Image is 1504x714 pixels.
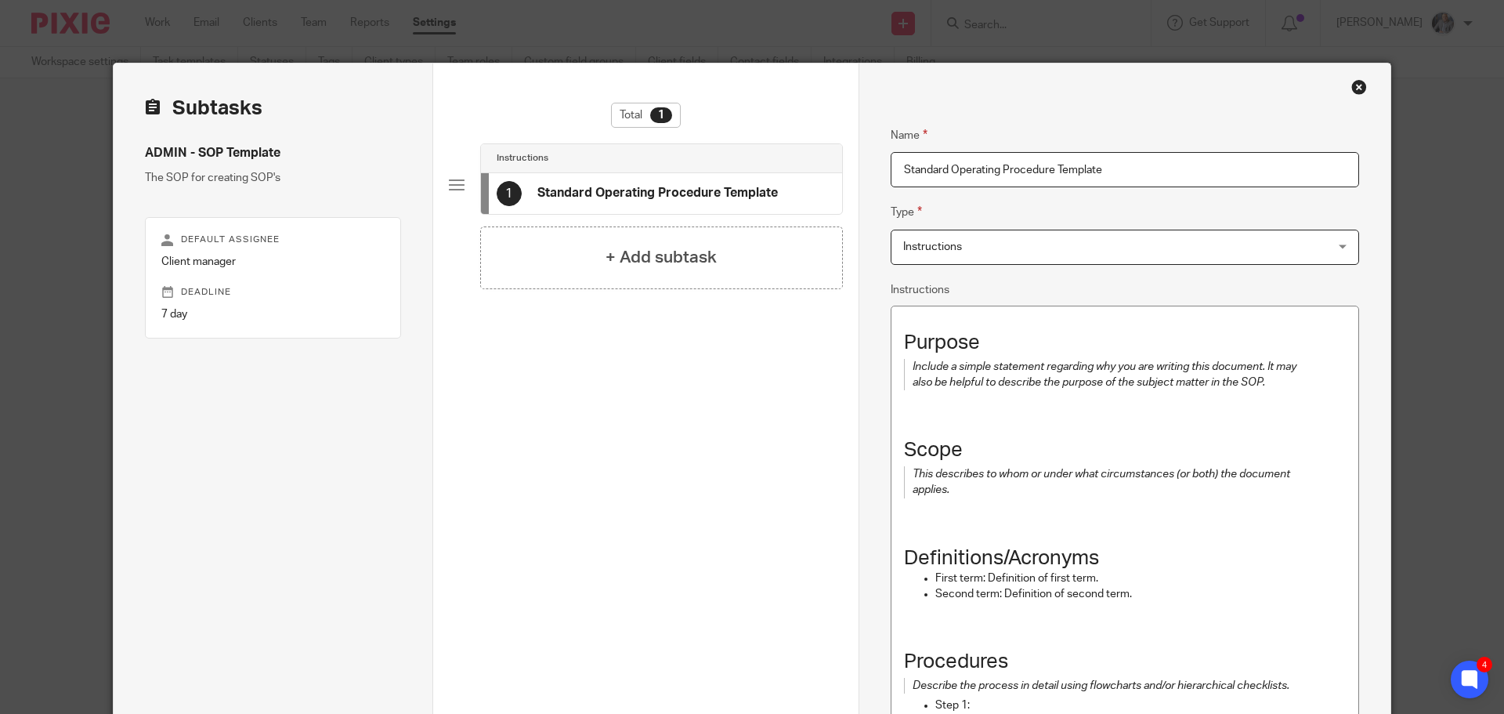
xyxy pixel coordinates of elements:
h1: Purpose [904,331,1346,355]
p: Second term: Definition of second term. [935,586,1346,602]
h4: Instructions [497,152,548,165]
p: 7 day [161,306,385,322]
h4: Standard Operating Procedure Template [537,185,778,201]
p: Client manager [161,254,385,270]
p: The SOP for creating SOP's [145,170,401,186]
div: Total [611,103,681,128]
em: Include a simple statement regarding why you are writing this document. It may also be helpful to... [913,361,1299,388]
h2: Subtasks [145,95,262,121]
div: 1 [497,181,522,206]
div: Close this dialog window [1351,79,1367,95]
em: Describe the process in detail using flowcharts and/or hierarchical checklists. [913,680,1289,691]
label: Instructions [891,282,949,298]
p: Default assignee [161,234,385,246]
p: Step 1: [935,698,1346,713]
p: Deadline [161,286,385,299]
span: Instructions [903,241,962,252]
h1: Procedures [904,650,1346,674]
p: First term: Definition of first term. [935,571,1346,586]
h1: Scope [904,438,1346,462]
h1: Definitions/Acronyms [904,546,1346,571]
h4: + Add subtask [606,245,717,270]
div: 1 [650,107,672,123]
em: This describes to whom or under what circumstances (or both) the document applies. [913,469,1292,495]
div: 4 [1477,657,1492,672]
h4: ADMIN - SOP Template [145,145,401,161]
label: Type [891,203,922,221]
label: Name [891,126,927,144]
